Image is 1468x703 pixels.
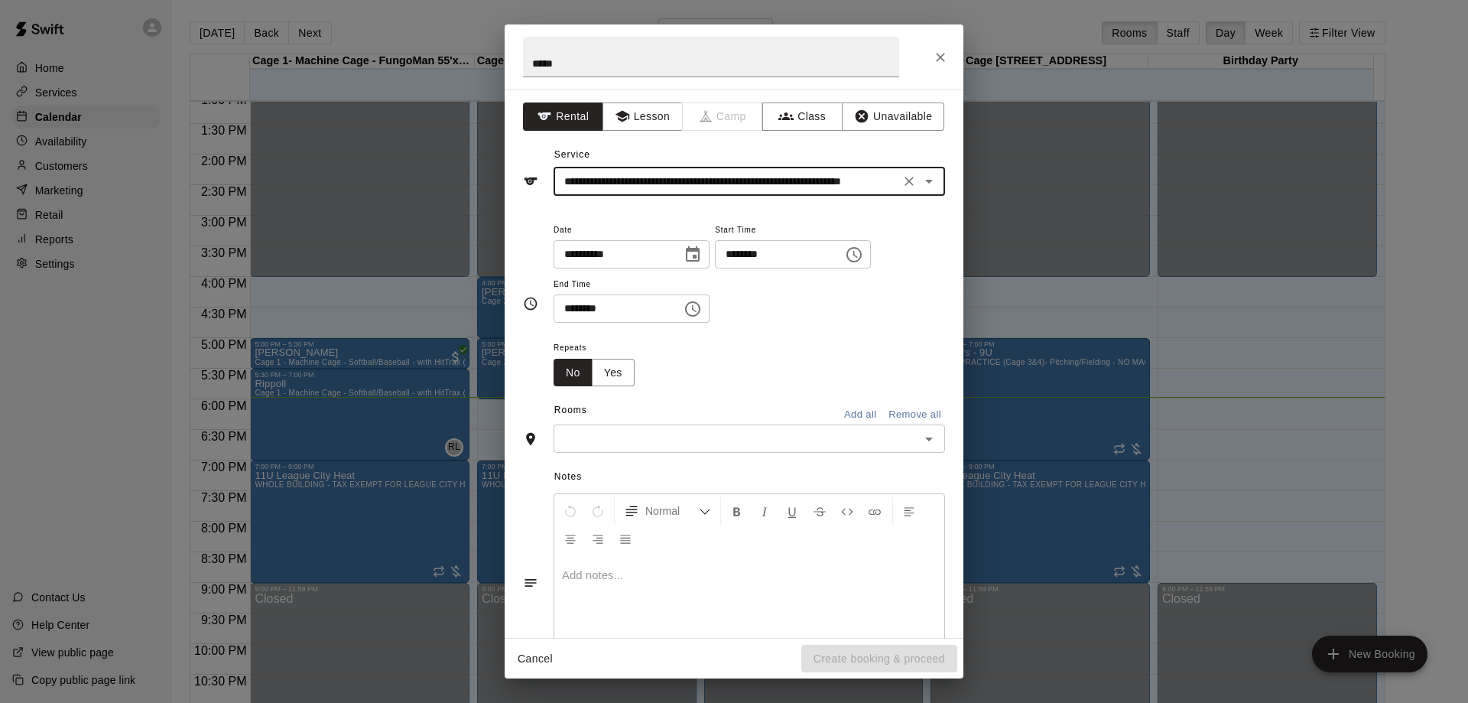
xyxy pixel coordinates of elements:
[834,497,860,525] button: Insert Code
[554,359,635,387] div: outlined button group
[554,359,593,387] button: No
[645,503,699,519] span: Normal
[523,103,603,131] button: Rental
[557,525,583,552] button: Center Align
[842,103,944,131] button: Unavailable
[896,497,922,525] button: Left Align
[523,296,538,311] svg: Timing
[523,431,538,447] svg: Rooms
[752,497,778,525] button: Format Italics
[918,171,940,192] button: Open
[554,465,945,490] span: Notes
[839,239,869,270] button: Choose time, selected time is 3:00 PM
[585,497,611,525] button: Redo
[557,497,583,525] button: Undo
[927,44,954,71] button: Close
[554,275,710,295] span: End Time
[724,497,750,525] button: Format Bold
[523,174,538,189] svg: Service
[523,575,538,591] svg: Notes
[602,103,683,131] button: Lesson
[554,149,590,160] span: Service
[898,171,920,192] button: Clear
[862,497,888,525] button: Insert Link
[918,428,940,450] button: Open
[554,338,647,359] span: Repeats
[554,220,710,241] span: Date
[807,497,833,525] button: Format Strikethrough
[885,403,945,427] button: Remove all
[683,103,763,131] span: Camps can only be created in the Services page
[677,294,708,324] button: Choose time, selected time is 3:30 PM
[511,645,560,673] button: Cancel
[585,525,611,552] button: Right Align
[715,220,871,241] span: Start Time
[554,405,587,415] span: Rooms
[779,497,805,525] button: Format Underline
[762,103,843,131] button: Class
[618,497,717,525] button: Formatting Options
[836,403,885,427] button: Add all
[592,359,635,387] button: Yes
[677,239,708,270] button: Choose date, selected date is Aug 20, 2025
[612,525,638,552] button: Justify Align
